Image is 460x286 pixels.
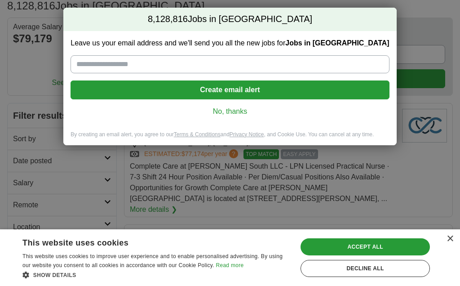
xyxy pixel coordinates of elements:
a: Terms & Conditions [174,131,221,138]
a: Privacy Notice [230,131,264,138]
div: Decline all [301,260,430,277]
span: This website uses cookies to improve user experience and to enable personalised advertising. By u... [22,253,283,268]
div: By creating an email alert, you agree to our and , and Cookie Use. You can cancel at any time. [63,131,396,146]
span: Show details [33,272,76,278]
a: No, thanks [78,107,382,116]
div: Close [447,236,453,242]
div: This website uses cookies [22,235,267,248]
div: Show details [22,270,289,279]
div: Accept all [301,238,430,255]
strong: Jobs in [GEOGRAPHIC_DATA] [285,39,389,47]
span: 8,128,816 [148,13,188,26]
button: Create email alert [71,80,389,99]
a: Read more, opens a new window [216,262,243,268]
h2: Jobs in [GEOGRAPHIC_DATA] [63,8,396,31]
label: Leave us your email address and we'll send you all the new jobs for [71,38,389,48]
